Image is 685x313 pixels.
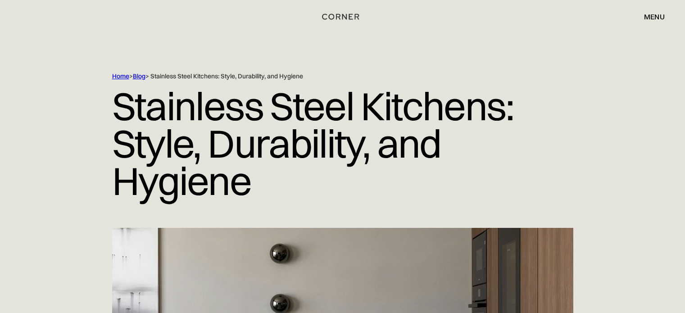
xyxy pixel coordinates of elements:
div: > > Stainless Steel Kitchens: Style, Durability, and Hygiene [112,72,535,81]
div: menu [635,9,665,24]
div: menu [644,13,665,20]
a: Blog [133,72,145,80]
h1: Stainless Steel Kitchens: Style, Durability, and Hygiene [112,81,573,206]
a: Home [112,72,129,80]
a: home [319,11,366,23]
